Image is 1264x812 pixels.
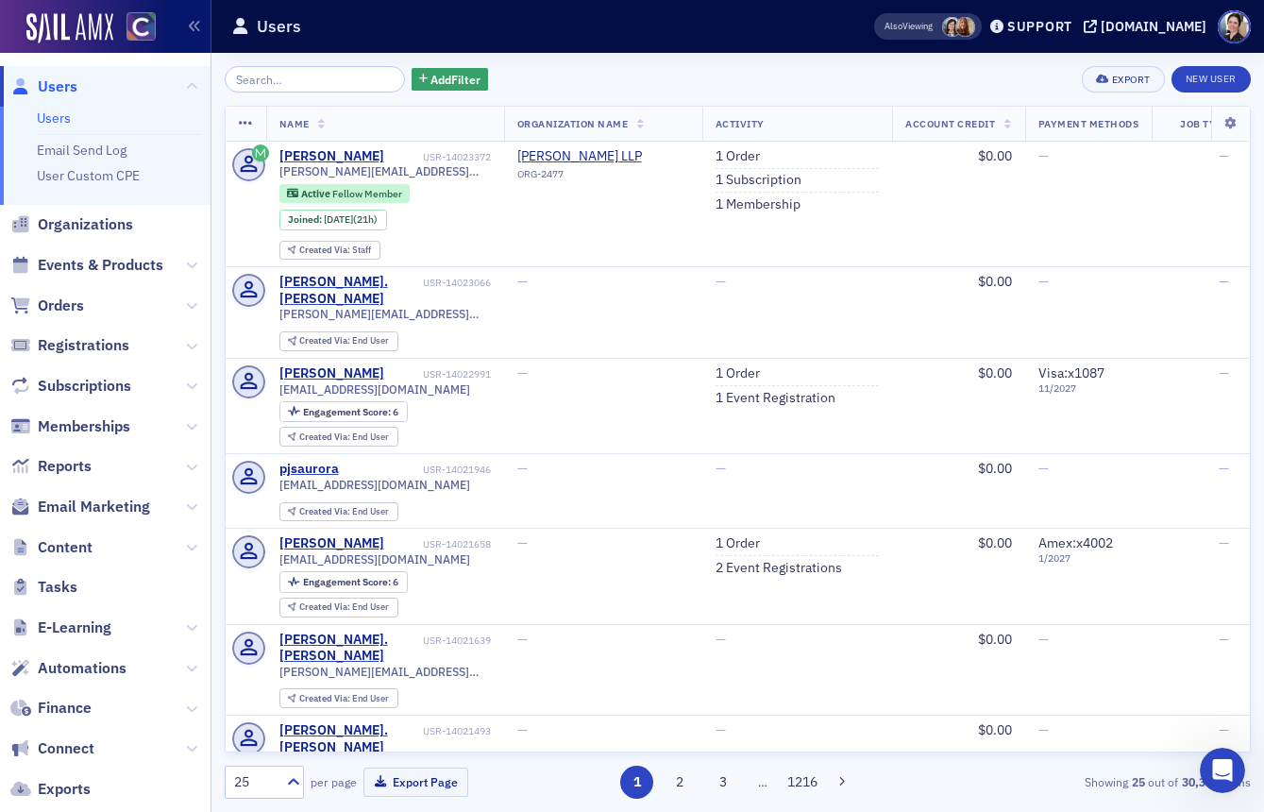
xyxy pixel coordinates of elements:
[1219,364,1229,381] span: —
[1038,534,1113,551] span: Amex : x4002
[10,296,84,316] a: Orders
[387,368,491,381] div: USR-14022991
[38,166,340,198] p: How can we help?
[279,665,491,679] span: [PERSON_NAME][EMAIL_ADDRESS][PERSON_NAME][DOMAIN_NAME]
[38,698,92,719] span: Finance
[1038,147,1049,164] span: —
[38,497,150,517] span: Email Marketing
[1038,364,1104,381] span: Visa : x1087
[1112,75,1151,85] div: Export
[10,658,126,679] a: Automations
[299,334,352,347] span: Created Via :
[287,187,401,199] a: Active Fellow Member
[38,779,91,800] span: Exports
[38,577,77,598] span: Tasks
[27,499,350,537] button: Search for help
[303,577,398,587] div: 6
[1038,382,1139,395] span: 11 / 2027
[38,416,130,437] span: Memberships
[716,390,835,407] a: 1 Event Registration
[299,692,352,704] span: Created Via :
[423,725,491,737] div: USR-14021493
[279,427,398,447] div: Created Via: End User
[38,296,84,316] span: Orders
[279,722,420,755] div: [PERSON_NAME].[PERSON_NAME]
[885,20,902,32] div: Also
[299,602,389,613] div: End User
[517,534,528,551] span: —
[38,738,94,759] span: Connect
[10,255,163,276] a: Events & Products
[279,148,384,165] a: [PERSON_NAME]
[38,617,111,638] span: E-Learning
[257,15,301,38] h1: Users
[664,766,697,799] button: 2
[1200,748,1245,793] iframe: Intercom live chat
[517,117,629,130] span: Organization Name
[279,598,398,617] div: Created Via: End User
[978,147,1012,164] span: $0.00
[37,110,71,127] a: Users
[1219,273,1229,290] span: —
[517,148,689,165] a: [PERSON_NAME] LLP
[84,285,194,305] div: [PERSON_NAME]
[39,552,316,572] div: Redirect an Event to a 3rd Party URL
[26,13,113,43] a: SailAMX
[39,347,315,366] div: Send us a message
[20,250,358,320] div: Profile image for AidanHi [PERSON_NAME]. All good! These are the notes I created for myself from ...
[279,274,420,307] a: [PERSON_NAME].[PERSON_NAME]
[311,773,357,790] label: per page
[1082,66,1164,93] button: Export
[517,631,528,648] span: —
[978,273,1012,290] span: $0.00
[978,364,1012,381] span: $0.00
[27,545,350,580] div: Redirect an Event to a 3rd Party URL
[1219,534,1229,551] span: —
[38,76,77,97] span: Users
[279,365,384,382] div: [PERSON_NAME]
[716,535,760,552] a: 1 Order
[234,772,276,792] div: 25
[716,148,760,165] a: 1 Order
[387,538,491,550] div: USR-14021658
[10,76,77,97] a: Users
[716,273,726,290] span: —
[37,142,126,159] a: Email Send Log
[1218,10,1251,43] span: Profile
[423,634,491,647] div: USR-14021639
[37,167,140,184] a: User Custom CPE
[885,20,933,33] span: Viewing
[387,151,491,163] div: USR-14023372
[10,214,133,235] a: Organizations
[20,413,358,482] div: Status: All Systems OperationalUpdated [DATE] 14:51 EDT
[301,187,332,200] span: Active
[126,12,156,42] img: SailAMX
[10,416,130,437] a: Memberships
[10,617,111,638] a: E-Learning
[517,168,689,187] div: ORG-2477
[303,575,393,588] span: Engagement Score :
[299,507,389,517] div: End User
[38,376,131,397] span: Subscriptions
[76,449,255,465] span: Updated [DATE] 14:51 EDT
[25,636,68,650] span: Home
[716,365,760,382] a: 1 Order
[1038,273,1049,290] span: —
[279,461,339,478] div: pjsaurora
[10,779,91,800] a: Exports
[39,266,76,304] img: Profile image for Aidan
[905,117,995,130] span: Account Credit
[517,721,528,738] span: —
[19,330,359,402] div: Send us a messageWe typically reply in under 15 minutes
[10,376,131,397] a: Subscriptions
[279,307,491,321] span: [PERSON_NAME][EMAIL_ADDRESS][PERSON_NAME][DOMAIN_NAME]
[716,560,842,577] a: 2 Event Registrations
[1038,631,1049,648] span: —
[299,694,389,704] div: End User
[197,285,250,305] div: • [DATE]
[517,364,528,381] span: —
[303,405,393,418] span: Engagement Score :
[38,658,126,679] span: Automations
[517,148,689,165] span: Crowe LLP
